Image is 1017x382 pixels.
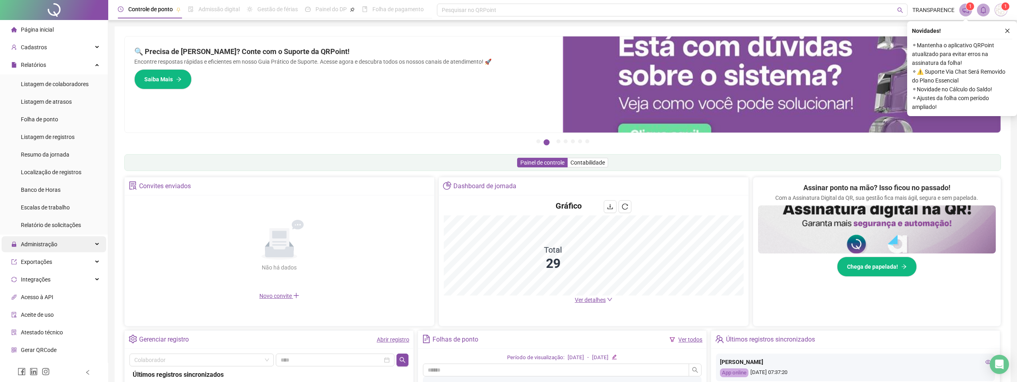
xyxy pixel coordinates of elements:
div: Gerenciar registro [139,333,189,346]
span: pie-chart [443,181,451,190]
img: 5072 [995,4,1007,16]
span: 1 [969,4,972,9]
span: notification [962,6,969,14]
span: Localização de registros [21,169,81,175]
h2: 🔍 Precisa de [PERSON_NAME]? Conte com o Suporte da QRPoint! [134,46,553,57]
span: bell [980,6,987,14]
span: Gerar QRCode [21,347,57,353]
span: linkedin [30,368,38,376]
span: ⚬ Ajustes da folha com período ampliado! [912,94,1012,111]
span: solution [129,181,137,190]
span: Escalas de trabalho [21,204,70,211]
span: TRANSPARENCE [912,6,954,14]
span: solution [11,330,17,335]
span: reload [622,203,628,210]
button: 5 [571,139,575,143]
span: ⚬ Novidade no Cálculo do Saldo! [912,85,1012,94]
button: 1 [536,139,540,143]
span: filter [669,337,675,342]
span: Banco de Horas [21,187,61,193]
span: Novidades ! [912,26,941,35]
span: pushpin [176,7,181,12]
span: ⚬ ⚠️ Suporte Via Chat Será Removido do Plano Essencial [912,67,1012,85]
span: instagram [42,368,50,376]
span: download [607,203,613,210]
span: Integrações [21,276,51,283]
span: file [11,62,17,68]
span: qrcode [11,347,17,353]
button: Saiba Mais [134,69,192,89]
button: 7 [585,139,589,143]
span: Controle de ponto [128,6,173,12]
span: down [607,297,613,302]
span: eye [985,359,991,365]
img: banner%2F0cf4e1f0-cb71-40ef-aa93-44bd3d4ee559.png [563,36,1001,133]
span: team [715,335,724,343]
button: 2 [544,139,550,145]
span: clock-circle [118,6,123,12]
span: setting [129,335,137,343]
span: Listagem de colaboradores [21,81,89,87]
div: [PERSON_NAME] [720,358,991,366]
span: Relatórios [21,62,46,68]
a: Abrir registro [377,336,409,343]
div: [DATE] 07:37:20 [720,368,991,378]
span: file-text [422,335,431,343]
span: Listagem de atrasos [21,99,72,105]
div: - [587,354,589,362]
span: Painel do DP [315,6,347,12]
span: Resumo da jornada [21,151,69,158]
span: sync [11,277,17,282]
img: banner%2F02c71560-61a6-44d4-94b9-c8ab97240462.png [758,205,996,253]
h4: Gráfico [556,200,582,211]
span: search [399,357,406,363]
div: [DATE] [568,354,584,362]
button: Chega de papelada! [837,257,917,277]
button: 6 [578,139,582,143]
span: Folha de pagamento [372,6,424,12]
div: Dashboard de jornada [453,179,516,193]
span: user-add [11,44,17,50]
span: left [85,370,91,375]
span: sun [247,6,253,12]
span: Atestado técnico [21,329,63,336]
span: Painel de controle [520,159,564,166]
span: arrow-right [176,76,182,82]
span: Ver detalhes [575,297,606,303]
div: Período de visualização: [507,354,564,362]
span: facebook [18,368,26,376]
span: Folha de ponto [21,116,58,123]
span: Cadastros [21,44,47,50]
span: Contabilidade [570,159,605,166]
span: search [692,367,698,373]
p: Encontre respostas rápidas e eficientes em nosso Guia Prático de Suporte. Acesse agora e descubra... [134,57,553,66]
span: Novo convite [259,293,299,299]
span: ⚬ Mantenha o aplicativo QRPoint atualizado para evitar erros na assinatura da folha! [912,41,1012,67]
a: Ver detalhes down [575,297,613,303]
span: arrow-right [901,264,907,269]
span: Página inicial [21,26,54,33]
button: 3 [556,139,560,143]
span: lock [11,241,17,247]
span: Chega de papelada! [847,262,898,271]
span: Admissão digital [198,6,240,12]
div: App online [720,368,748,378]
span: book [362,6,368,12]
span: pushpin [350,7,355,12]
sup: 1 [966,2,974,10]
div: Últimos registros sincronizados [726,333,815,346]
span: 1 [1004,4,1007,9]
div: Folhas de ponto [433,333,478,346]
span: edit [612,354,617,360]
span: Acesso à API [21,294,53,300]
div: Últimos registros sincronizados [133,370,405,380]
div: [DATE] [592,354,609,362]
span: home [11,27,17,32]
span: close [1005,28,1010,34]
span: Exportações [21,259,52,265]
h2: Assinar ponto na mão? Isso ficou no passado! [803,182,950,193]
a: Ver todos [678,336,702,343]
span: plus [293,292,299,299]
span: search [897,7,903,13]
span: Relatório de solicitações [21,222,81,228]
